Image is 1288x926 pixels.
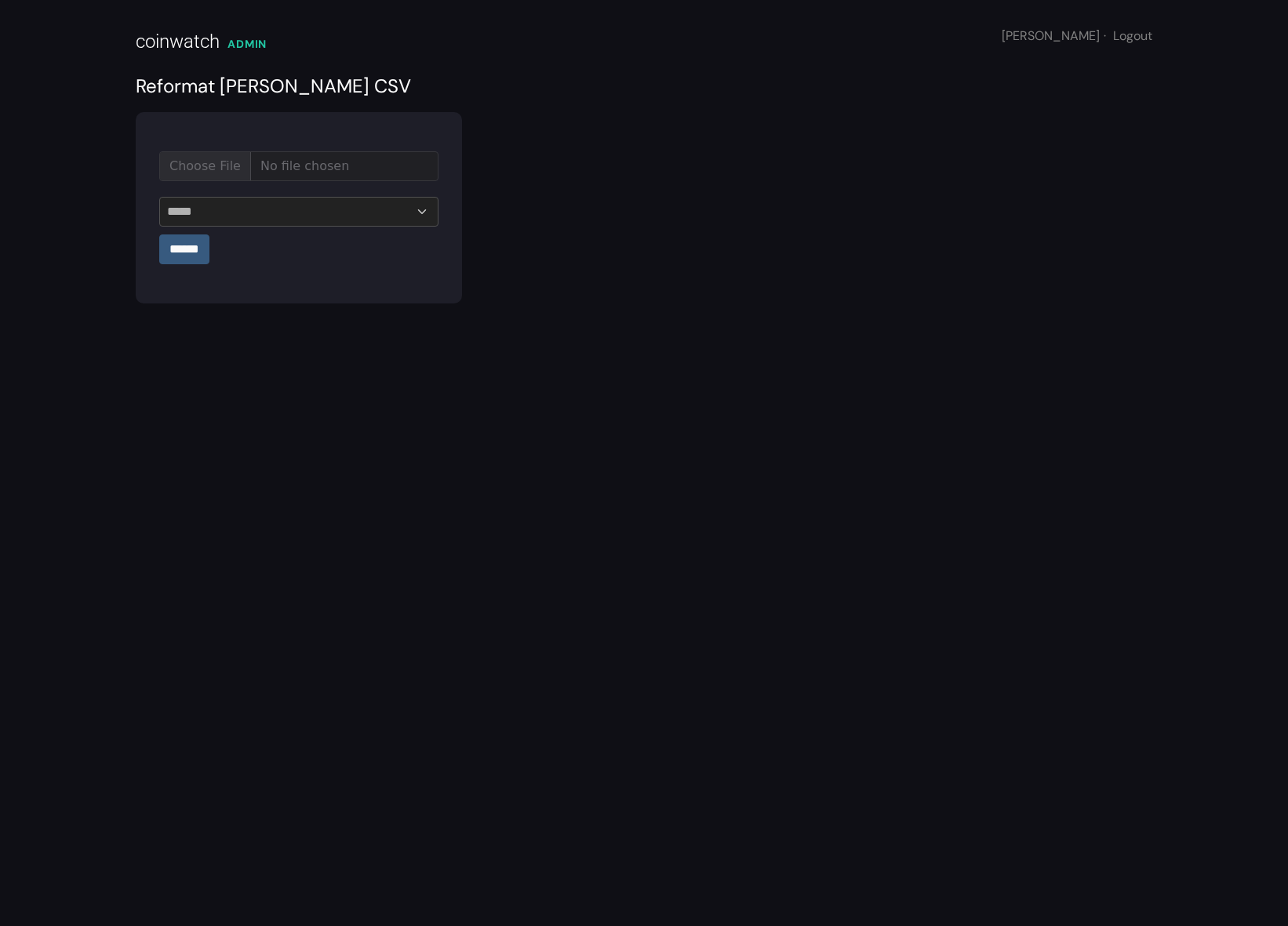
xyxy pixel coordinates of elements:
[1104,27,1106,44] span: ·
[136,72,1152,100] div: Reformat [PERSON_NAME] CSV
[1113,27,1152,44] a: Logout
[136,27,220,56] div: coinwatch
[227,36,267,53] div: ADMIN
[1002,27,1152,45] div: [PERSON_NAME]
